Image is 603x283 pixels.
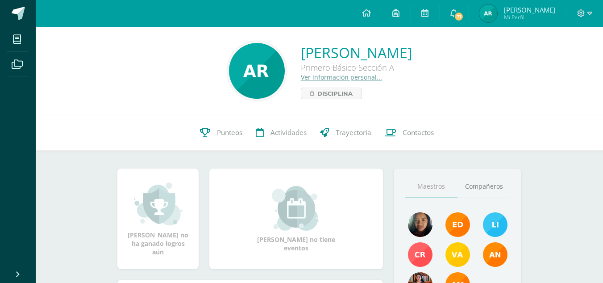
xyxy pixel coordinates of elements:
div: [PERSON_NAME] no tiene eventos [252,186,341,252]
img: a348d660b2b29c2c864a8732de45c20a.png [483,242,507,267]
span: Punteos [217,128,242,137]
img: 93ccdf12d55837f49f350ac5ca2a40a5.png [483,212,507,237]
span: Mi Perfil [504,13,555,21]
span: 71 [454,12,464,21]
img: 9fe4e505b6d6d40c1a83f2ca7b8d9b68.png [479,4,497,22]
img: event_small.png [272,186,320,231]
img: 44ec4e9c3c8d741caadaf01443b411a0.png [229,43,285,99]
img: 6117b1eb4e8225ef5a84148c985d17e2.png [408,242,432,267]
span: Contactos [403,128,434,137]
a: Disciplina [301,88,362,99]
a: Contactos [378,115,441,151]
div: [PERSON_NAME] no ha ganado logros aún [126,182,190,256]
a: Punteos [193,115,249,151]
a: Ver información personal... [301,73,382,81]
span: [PERSON_NAME] [504,5,555,14]
img: f40e456500941b1b33f0807dd74ea5cf.png [445,212,470,237]
img: cd5e356245587434922763be3243eb79.png [445,242,470,267]
a: Compañeros [457,175,510,198]
a: Maestros [405,175,457,198]
img: achievement_small.png [134,182,183,226]
span: Actividades [270,128,307,137]
a: [PERSON_NAME] [301,43,412,62]
img: c97de3f0a4f62e6deb7e91c2258cdedc.png [408,212,432,237]
span: Disciplina [317,88,353,99]
a: Actividades [249,115,313,151]
a: Trayectoria [313,115,378,151]
span: Trayectoria [336,128,371,137]
div: Primero Básico Sección A [301,62,412,73]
